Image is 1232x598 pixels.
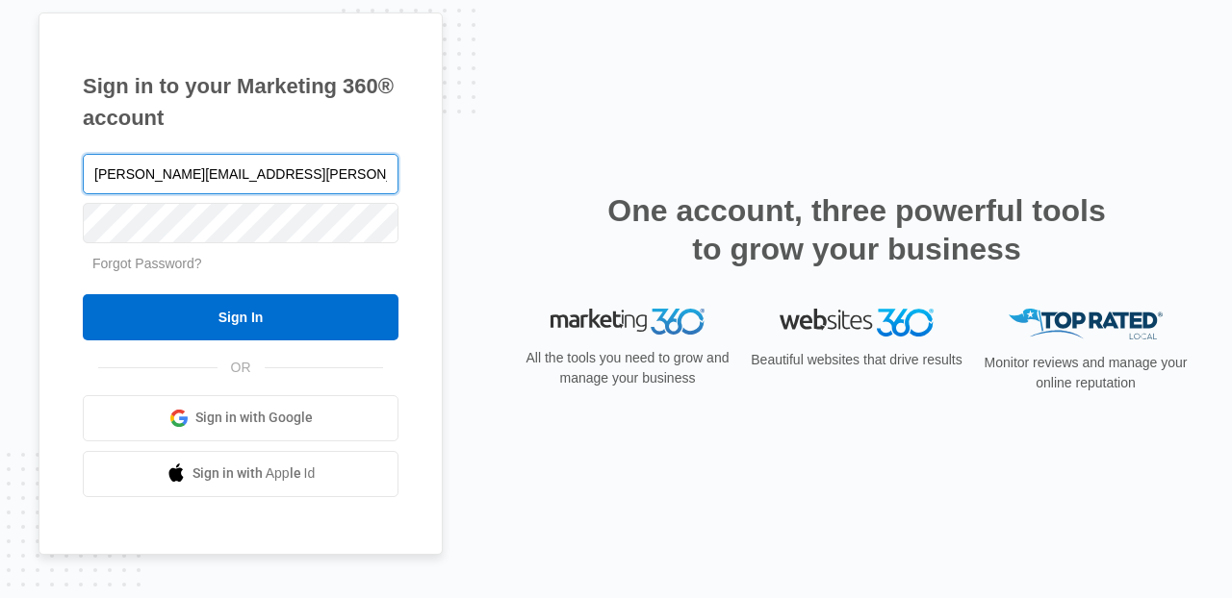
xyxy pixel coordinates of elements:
p: Beautiful websites that drive results [749,350,964,370]
a: Sign in with Google [83,395,398,441]
p: Monitor reviews and manage your online reputation [978,353,1193,393]
span: Sign in with Google [195,408,313,428]
img: Websites 360 [780,309,934,336]
input: Email [83,154,398,194]
p: All the tools you need to grow and manage your business [520,348,735,388]
span: Sign in with Apple Id [192,463,316,484]
h2: One account, three powerful tools to grow your business [602,191,1112,268]
h1: Sign in to your Marketing 360® account [83,70,398,134]
input: Sign In [83,294,398,340]
a: Sign in with Apple Id [83,451,398,497]
span: OR [218,358,265,378]
img: Marketing 360 [551,309,705,336]
a: Forgot Password? [92,256,202,271]
img: Top Rated Local [1009,309,1163,340]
